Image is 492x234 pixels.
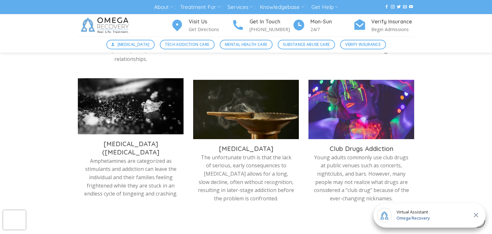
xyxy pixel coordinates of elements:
a: Visit Us Get Directions [171,18,232,33]
h4: Verify Insurance [371,18,414,26]
h3: [MEDICAL_DATA] ([MEDICAL_DATA] [83,140,179,156]
a: Get In Touch [PHONE_NUMBER] [232,18,292,33]
h3: Club Drugs Addiction [313,145,409,153]
a: Tech Addiction Care [160,40,215,49]
a: [MEDICAL_DATA] [106,40,155,49]
a: Follow on Twitter [397,5,401,9]
a: Follow on Facebook [385,5,389,9]
a: Follow on YouTube [409,5,413,9]
a: About [154,1,173,13]
span: Tech Addiction Care [165,41,209,47]
h4: Get In Touch [250,18,292,26]
span: Mental Health Care [225,41,267,47]
span: Verify Insurance [345,41,381,47]
h4: Visit Us [189,18,232,26]
a: Follow on Instagram [391,5,395,9]
p: Begin Admissions [371,26,414,33]
p: Young adults commonly use club drugs at public venues such as concerts, nightclubs, and bars. How... [313,154,409,203]
a: Verify Insurance [340,40,386,49]
p: 24/7 [310,26,353,33]
img: Omega Recovery [78,14,134,37]
p: Get Directions [189,26,232,33]
a: Send us an email [403,5,407,9]
h4: Mon-Sun [310,18,353,26]
a: Get Help [311,1,338,13]
a: Services [227,1,253,13]
p: Amphetamines are categorized as stimulants and addiction can leave the individual and their famil... [83,157,179,198]
a: Knowledgebase [260,1,304,13]
a: Treatment For [180,1,220,13]
a: Substance Abuse Care [278,40,335,49]
p: The unfortunate truth is that the lack of serious, early consequences to [MEDICAL_DATA] allows fo... [198,154,294,203]
span: Substance Abuse Care [283,41,330,47]
a: Verify Insurance Begin Admissions [353,18,414,33]
p: [PHONE_NUMBER] [250,26,292,33]
span: [MEDICAL_DATA] [118,41,150,47]
h3: [MEDICAL_DATA] [198,145,294,153]
a: Mental Health Care [220,40,273,49]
